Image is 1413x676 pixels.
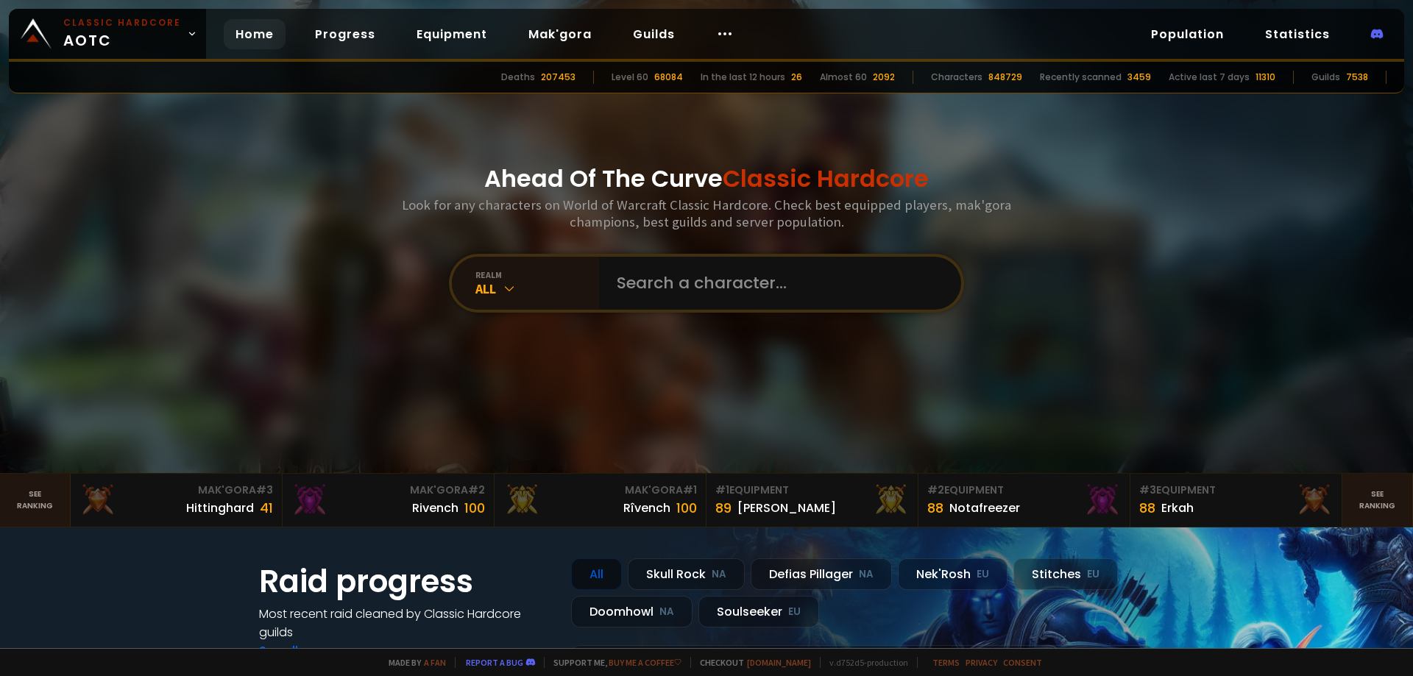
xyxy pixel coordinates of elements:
[931,71,982,84] div: Characters
[259,642,355,659] a: See all progress
[1130,474,1342,527] a: #3Equipment88Erkah
[259,605,553,641] h4: Most recent raid cleaned by Classic Hardcore guilds
[927,483,944,497] span: # 2
[927,483,1121,498] div: Equipment
[654,71,683,84] div: 68084
[918,474,1130,527] a: #2Equipment88Notafreezer
[788,605,801,619] small: EU
[1169,71,1250,84] div: Active last 7 days
[466,657,523,668] a: Report a bug
[988,71,1022,84] div: 848729
[1161,499,1194,517] div: Erkah
[71,474,283,527] a: Mak'Gora#3Hittinghard41
[1087,567,1099,582] small: EU
[621,19,687,49] a: Guilds
[698,596,819,627] div: Soulseeker
[723,162,929,195] span: Classic Hardcore
[412,499,458,517] div: Rivench
[63,16,181,51] span: AOTC
[873,71,895,84] div: 2092
[503,483,697,498] div: Mak'Gora
[464,498,485,518] div: 100
[977,567,989,582] small: EU
[475,269,599,280] div: realm
[676,498,697,518] div: 100
[715,498,732,518] div: 89
[1003,657,1042,668] a: Consent
[260,498,273,518] div: 41
[484,161,929,196] h1: Ahead Of The Curve
[1253,19,1342,49] a: Statistics
[1256,71,1275,84] div: 11310
[501,71,535,84] div: Deaths
[475,280,599,297] div: All
[256,483,273,497] span: # 3
[1139,483,1156,497] span: # 3
[949,499,1020,517] div: Notafreezer
[927,498,943,518] div: 88
[712,567,726,582] small: NA
[79,483,273,498] div: Mak'Gora
[63,16,181,29] small: Classic Hardcore
[1311,71,1340,84] div: Guilds
[623,499,670,517] div: Rîvench
[1013,558,1118,590] div: Stitches
[612,71,648,84] div: Level 60
[1139,483,1333,498] div: Equipment
[737,499,836,517] div: [PERSON_NAME]
[701,71,785,84] div: In the last 12 hours
[303,19,387,49] a: Progress
[659,605,674,619] small: NA
[683,483,697,497] span: # 1
[609,657,681,668] a: Buy me a coffee
[424,657,446,668] a: a fan
[690,657,811,668] span: Checkout
[495,474,706,527] a: Mak'Gora#1Rîvench100
[628,558,745,590] div: Skull Rock
[405,19,499,49] a: Equipment
[1342,474,1413,527] a: Seeranking
[608,257,943,310] input: Search a character...
[571,596,693,627] div: Doomhowl
[932,657,960,668] a: Terms
[544,657,681,668] span: Support me,
[715,483,729,497] span: # 1
[791,71,802,84] div: 26
[1139,19,1236,49] a: Population
[1127,71,1151,84] div: 3459
[706,474,918,527] a: #1Equipment89[PERSON_NAME]
[898,558,1007,590] div: Nek'Rosh
[747,657,811,668] a: [DOMAIN_NAME]
[224,19,286,49] a: Home
[291,483,485,498] div: Mak'Gora
[859,567,874,582] small: NA
[751,558,892,590] div: Defias Pillager
[396,196,1017,230] h3: Look for any characters on World of Warcraft Classic Hardcore. Check best equipped players, mak'g...
[517,19,603,49] a: Mak'gora
[1346,71,1368,84] div: 7538
[541,71,576,84] div: 207453
[820,657,908,668] span: v. d752d5 - production
[820,71,867,84] div: Almost 60
[259,558,553,605] h1: Raid progress
[9,9,206,59] a: Classic HardcoreAOTC
[966,657,997,668] a: Privacy
[186,499,254,517] div: Hittinghard
[715,483,909,498] div: Equipment
[468,483,485,497] span: # 2
[1139,498,1155,518] div: 88
[283,474,495,527] a: Mak'Gora#2Rivench100
[571,558,622,590] div: All
[1040,71,1122,84] div: Recently scanned
[380,657,446,668] span: Made by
